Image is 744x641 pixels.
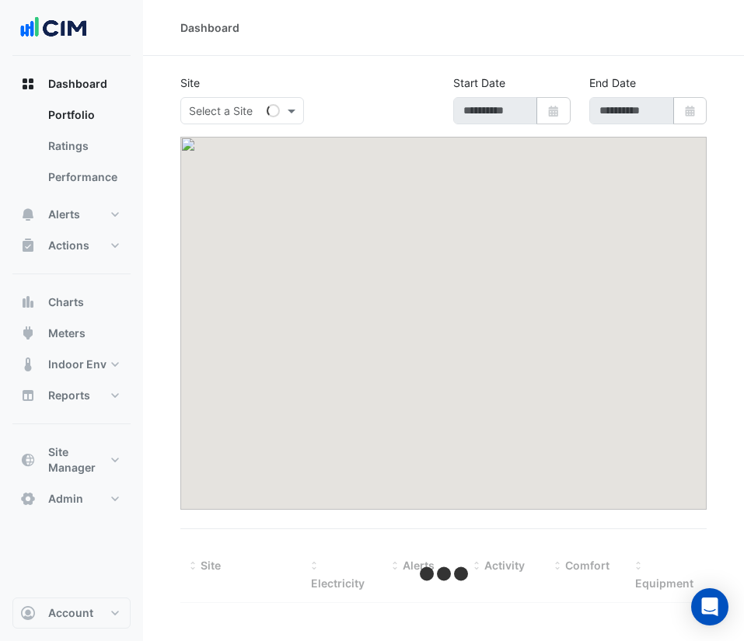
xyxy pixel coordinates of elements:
[20,491,36,507] app-icon: Admin
[201,559,221,572] span: Site
[20,357,36,372] app-icon: Indoor Env
[20,326,36,341] app-icon: Meters
[180,19,239,36] div: Dashboard
[12,437,131,483] button: Site Manager
[48,326,86,341] span: Meters
[12,230,131,261] button: Actions
[48,444,107,476] span: Site Manager
[48,605,93,621] span: Account
[691,588,728,625] div: Open Intercom Messenger
[484,559,525,572] span: Activity
[12,199,131,230] button: Alerts
[48,76,107,92] span: Dashboard
[48,491,83,507] span: Admin
[311,577,365,590] span: Electricity
[20,294,36,310] app-icon: Charts
[12,380,131,411] button: Reports
[36,131,131,162] a: Ratings
[20,238,36,253] app-icon: Actions
[635,577,693,590] span: Equipment
[48,207,80,222] span: Alerts
[12,597,131,629] button: Account
[12,68,131,99] button: Dashboard
[12,349,131,380] button: Indoor Env
[48,238,89,253] span: Actions
[403,559,435,572] span: Alerts
[36,99,131,131] a: Portfolio
[565,559,610,572] span: Comfort
[20,388,36,403] app-icon: Reports
[48,294,84,310] span: Charts
[12,318,131,349] button: Meters
[19,12,89,44] img: Company Logo
[12,483,131,514] button: Admin
[20,207,36,222] app-icon: Alerts
[36,162,131,193] a: Performance
[453,75,505,91] label: Start Date
[20,76,36,92] app-icon: Dashboard
[48,388,90,403] span: Reports
[48,357,107,372] span: Indoor Env
[180,75,200,91] label: Site
[12,99,131,199] div: Dashboard
[589,75,636,91] label: End Date
[20,452,36,468] app-icon: Site Manager
[12,287,131,318] button: Charts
